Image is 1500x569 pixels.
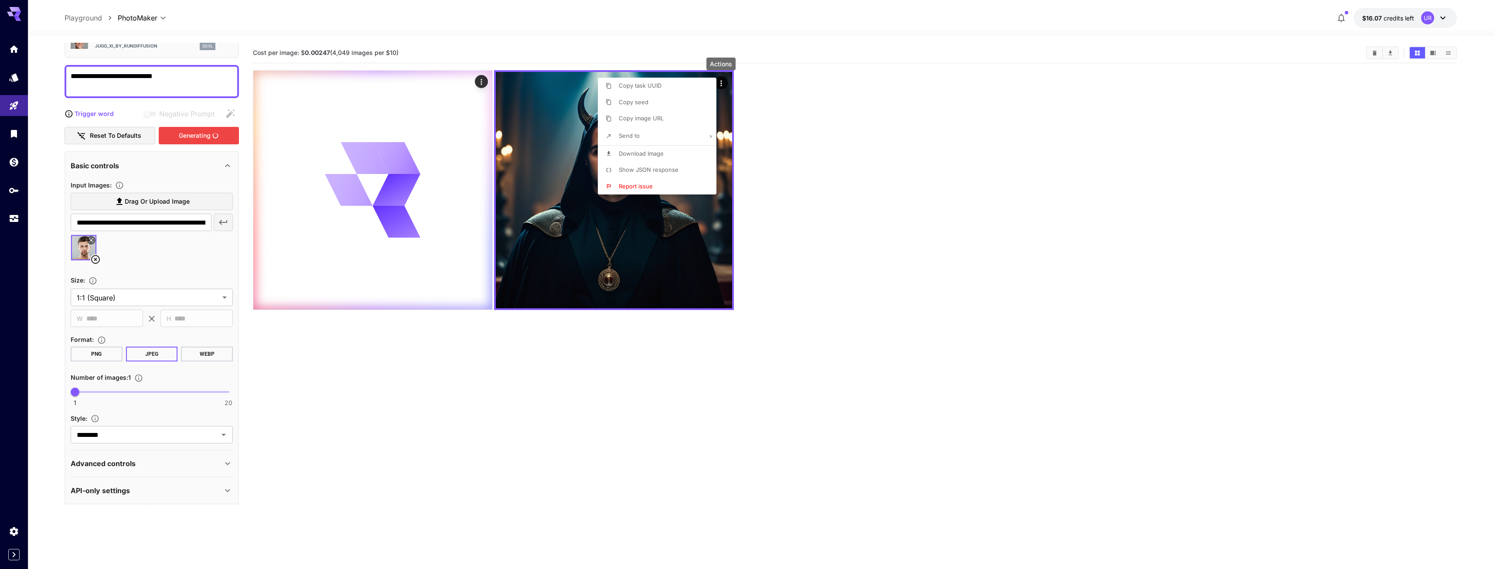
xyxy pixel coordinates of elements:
span: Show JSON response [619,166,678,173]
span: Send to [619,132,640,139]
div: Actions [706,58,736,70]
span: Copy image URL [619,115,664,122]
span: Report issue [619,183,653,190]
span: Copy seed [619,99,648,106]
span: Download Image [619,150,664,157]
span: Copy task UUID [619,82,661,89]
